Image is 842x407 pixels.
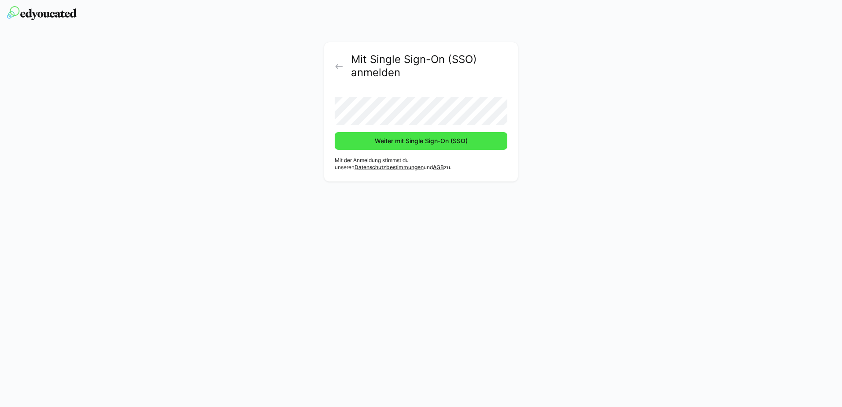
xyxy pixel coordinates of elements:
[335,157,507,171] p: Mit der Anmeldung stimmst du unseren und zu.
[355,164,424,170] a: Datenschutzbestimmungen
[7,6,77,20] img: edyoucated
[433,164,444,170] a: AGB
[335,132,507,150] button: Weiter mit Single Sign-On (SSO)
[373,137,469,145] span: Weiter mit Single Sign-On (SSO)
[351,53,507,79] h2: Mit Single Sign-On (SSO) anmelden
